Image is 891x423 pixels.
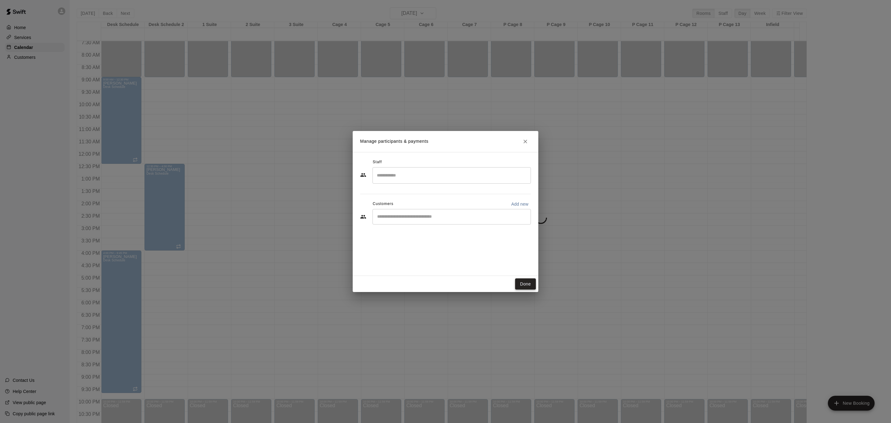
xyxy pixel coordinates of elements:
[373,157,382,167] span: Staff
[509,199,531,209] button: Add new
[373,199,394,209] span: Customers
[360,214,366,220] svg: Customers
[360,138,428,145] p: Manage participants & payments
[372,167,531,184] div: Search staff
[515,278,536,290] button: Done
[372,209,531,225] div: Start typing to search customers...
[360,172,366,178] svg: Staff
[520,136,531,147] button: Close
[511,201,528,207] p: Add new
